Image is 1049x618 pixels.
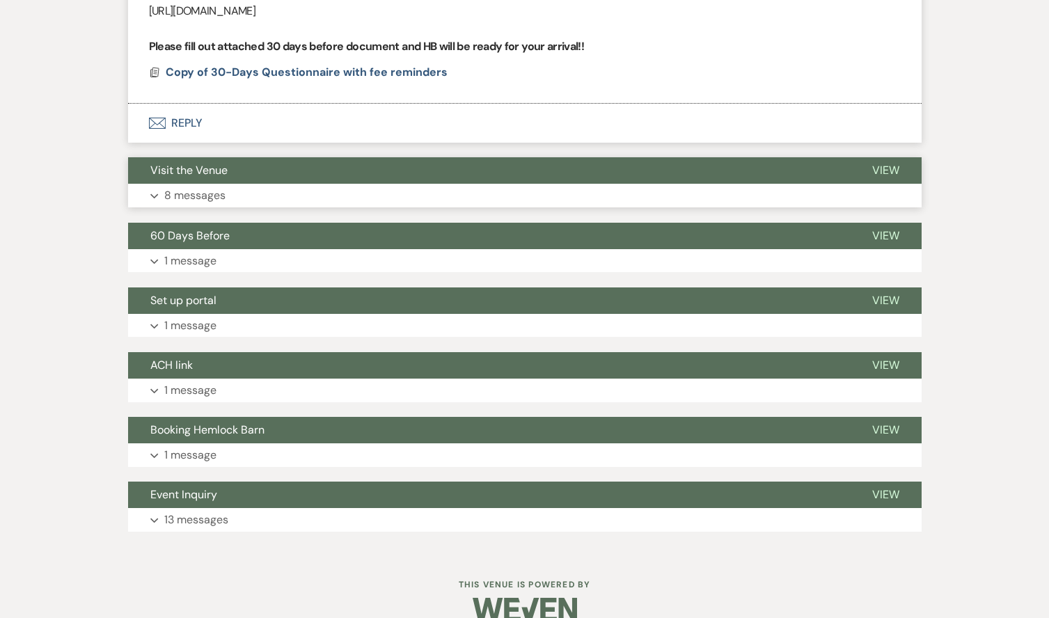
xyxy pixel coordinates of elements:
span: View [872,228,899,243]
button: Set up portal [128,287,850,314]
button: View [850,157,922,184]
button: View [850,352,922,379]
strong: Please fill out attached 30 days before document and HB will be ready for your arrival!! [149,39,585,54]
p: 1 message [164,252,216,270]
span: ACH link [150,358,193,372]
span: View [872,422,899,437]
span: Copy of 30-Days Questionnaire with fee reminders [166,65,448,79]
span: View [872,163,899,177]
button: 60 Days Before [128,223,850,249]
button: View [850,287,922,314]
button: View [850,417,922,443]
span: Booking Hemlock Barn [150,422,265,437]
button: 1 message [128,379,922,402]
button: Event Inquiry [128,482,850,508]
button: View [850,223,922,249]
span: Visit the Venue [150,163,228,177]
p: 1 message [164,446,216,464]
button: 1 message [128,314,922,338]
p: 13 messages [164,511,228,529]
button: Reply [128,104,922,143]
button: 1 message [128,443,922,467]
span: Event Inquiry [150,487,217,502]
p: 1 message [164,381,216,399]
span: 60 Days Before [150,228,230,243]
button: Copy of 30-Days Questionnaire with fee reminders [166,64,451,81]
span: View [872,358,899,372]
p: 8 messages [164,187,226,205]
span: Set up portal [150,293,216,308]
button: Visit the Venue [128,157,850,184]
button: ACH link [128,352,850,379]
span: View [872,293,899,308]
span: View [872,487,899,502]
p: 1 message [164,317,216,335]
button: View [850,482,922,508]
button: 1 message [128,249,922,273]
p: [URL][DOMAIN_NAME] [149,2,901,20]
button: Booking Hemlock Barn [128,417,850,443]
button: 13 messages [128,508,922,532]
button: 8 messages [128,184,922,207]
